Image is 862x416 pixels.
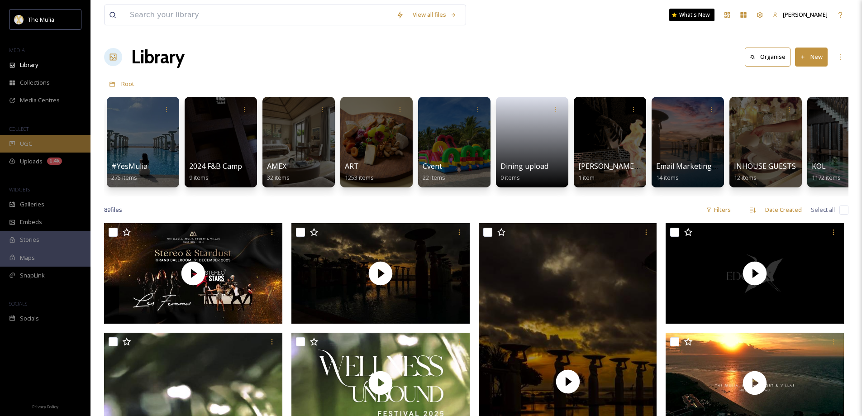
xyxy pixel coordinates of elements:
span: 1172 items [812,173,841,182]
a: Root [121,78,134,89]
div: Date Created [761,201,806,219]
span: Media Centres [20,96,60,105]
span: Stories [20,235,39,244]
span: #YesMulia [111,161,148,171]
span: Collections [20,78,50,87]
span: KOL [812,161,826,171]
span: AMEX [267,161,286,171]
a: Cvent22 items [423,162,445,182]
a: Privacy Policy [32,401,58,411]
span: ART [345,161,359,171]
a: Library [131,43,185,71]
input: Search your library [125,5,392,25]
a: ART1253 items [345,162,374,182]
span: 22 items [423,173,445,182]
span: 12 items [734,173,757,182]
a: KOL1172 items [812,162,841,182]
a: #YesMulia275 items [111,162,148,182]
div: 1.4k [47,158,62,165]
span: Cvent [423,161,442,171]
span: 275 items [111,173,137,182]
span: 89 file s [104,206,122,214]
a: Dining upload0 items [500,162,548,182]
span: 1 item [578,173,595,182]
a: View all files [408,6,461,24]
span: Embeds [20,218,42,226]
div: Filters [701,201,735,219]
img: mulia_logo.png [14,15,24,24]
span: MEDIA [9,47,25,53]
button: Organise [745,48,791,66]
span: 2024 F&B Campaign [189,161,257,171]
a: [PERSON_NAME]'s FILE1 item [578,162,657,182]
span: Uploads [20,157,43,166]
span: Galleries [20,200,44,209]
span: Dining upload [500,161,548,171]
a: 2024 F&B Campaign9 items [189,162,257,182]
a: Organise [745,48,795,66]
span: 9 items [189,173,209,182]
a: [PERSON_NAME] [768,6,832,24]
span: INHOUSE GUESTS [734,161,796,171]
a: What's New [669,9,714,21]
span: WIDGETS [9,186,30,193]
img: thumbnail [104,223,282,324]
span: Maps [20,253,35,262]
span: Socials [20,314,39,323]
span: 32 items [267,173,290,182]
a: Email Marketing / EDM14 items [656,162,734,182]
span: Root [121,80,134,88]
span: [PERSON_NAME] [783,10,828,19]
a: INHOUSE GUESTS12 items [734,162,796,182]
a: AMEX32 items [267,162,290,182]
span: Email Marketing / EDM [656,161,734,171]
img: thumbnail [666,223,844,324]
span: SnapLink [20,271,45,280]
span: Privacy Policy [32,404,58,410]
span: The Mulia [28,15,54,24]
span: Select all [811,206,835,214]
img: thumbnail [291,223,470,324]
span: [PERSON_NAME]'s FILE [578,161,657,171]
button: New [795,48,828,66]
span: 14 items [656,173,679,182]
span: Library [20,61,38,69]
span: UGC [20,139,32,148]
span: SOCIALS [9,300,27,307]
span: 0 items [500,173,520,182]
span: COLLECT [9,125,29,132]
span: 1253 items [345,173,374,182]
